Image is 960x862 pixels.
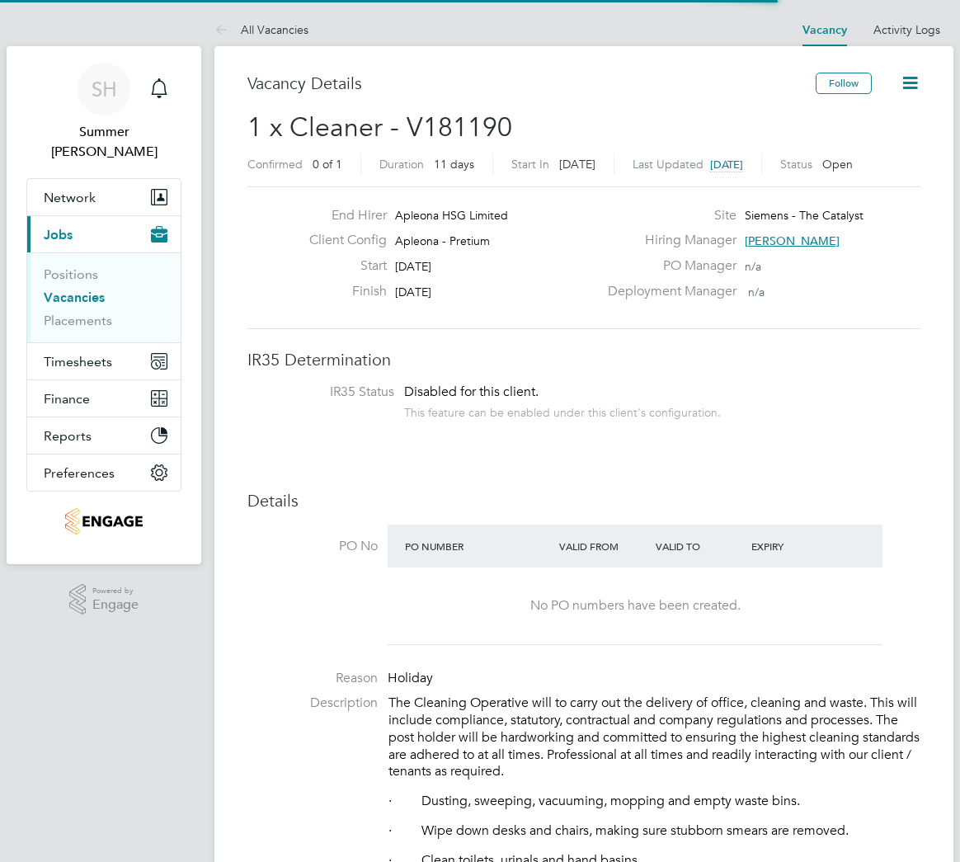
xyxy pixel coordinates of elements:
span: [DATE] [395,285,431,299]
span: Apleona HSG Limited [395,208,508,223]
span: 0 of 1 [313,157,342,172]
div: Jobs [27,252,181,342]
label: Status [780,157,812,172]
h3: IR35 Determination [247,349,920,370]
a: Vacancy [802,23,847,37]
span: Powered by [92,584,139,598]
a: Positions [44,266,98,282]
span: Finance [44,391,90,407]
button: Reports [27,417,181,454]
label: IR35 Status [264,384,394,401]
span: [PERSON_NAME] [745,233,840,248]
span: SH [92,78,117,100]
label: Confirmed [247,157,303,172]
label: Finish [296,283,387,300]
span: Holiday [388,670,433,686]
span: [DATE] [559,157,595,172]
h3: Details [247,490,920,511]
label: Duration [379,157,424,172]
label: Reason [247,670,378,687]
button: Jobs [27,216,181,252]
p: The Cleaning Operative will to carry out the delivery of office, cleaning and waste. This will in... [388,695,920,780]
label: Deployment Manager [598,283,736,300]
div: Expiry [747,531,844,561]
div: Valid From [555,531,652,561]
span: Disabled for this client. [404,384,539,400]
a: SHSummer [PERSON_NAME] [26,63,181,162]
div: Valid To [652,531,748,561]
span: Engage [92,598,139,612]
div: PO Number [401,531,555,561]
span: Preferences [44,465,115,481]
span: 11 days [434,157,474,172]
span: Apleona - Pretium [395,233,490,248]
button: Timesheets [27,343,181,379]
a: Go to home page [26,508,181,535]
label: Client Config [296,232,387,249]
label: Hiring Manager [598,232,736,249]
label: Site [598,207,736,224]
label: Start In [511,157,549,172]
a: Powered byEngage [69,584,139,615]
span: 1 x Cleaner - V181190 [247,111,512,144]
span: n/a [748,285,765,299]
h3: Vacancy Details [247,73,816,94]
span: Siemens - The Catalyst [745,208,864,223]
a: All Vacancies [214,22,308,37]
a: Placements [44,313,112,328]
div: No PO numbers have been created. [404,597,866,615]
button: Preferences [27,455,181,491]
p: · Wipe down desks and chairs, making sure stubborn smears are removed. [388,822,920,840]
label: Last Updated [633,157,704,172]
label: Start [296,257,387,275]
a: Activity Logs [873,22,940,37]
label: Description [247,695,378,712]
span: Open [822,157,853,172]
label: PO Manager [598,257,736,275]
label: End Hirer [296,207,387,224]
button: Network [27,179,181,215]
span: n/a [745,259,761,274]
span: Summer Hadden [26,122,181,162]
span: Reports [44,428,92,444]
span: [DATE] [710,158,743,172]
span: Timesheets [44,354,112,370]
div: This feature can be enabled under this client's configuration. [404,401,721,420]
span: [DATE] [395,259,431,274]
img: romaxrecruitment-logo-retina.png [65,508,142,535]
span: Network [44,190,96,205]
a: Vacancies [44,290,105,305]
button: Finance [27,380,181,417]
label: PO No [247,538,378,555]
span: Jobs [44,227,73,243]
p: · Dusting, sweeping, vacuuming, mopping and empty waste bins. [388,793,920,810]
nav: Main navigation [7,46,201,564]
button: Follow [816,73,872,94]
